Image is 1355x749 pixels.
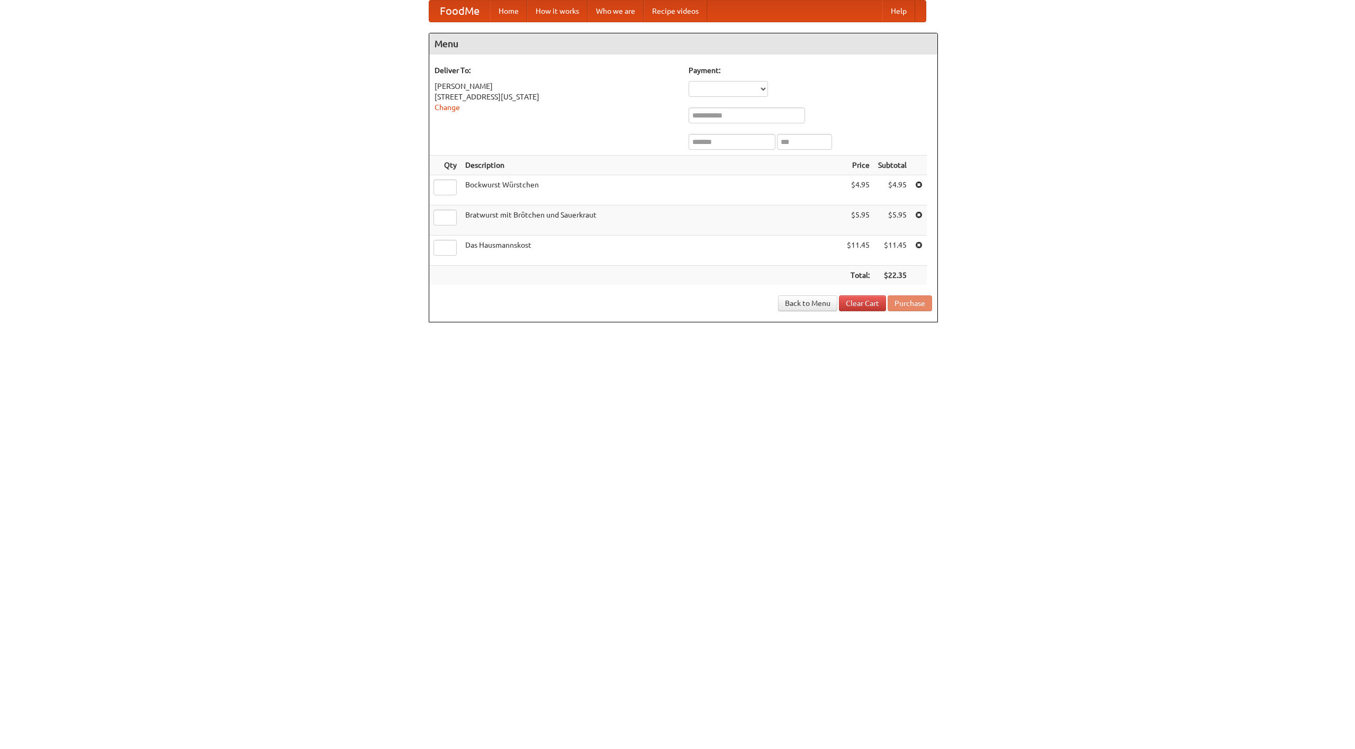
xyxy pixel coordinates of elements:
[874,266,911,285] th: $22.35
[874,236,911,266] td: $11.45
[882,1,915,22] a: Help
[778,295,837,311] a: Back to Menu
[461,205,843,236] td: Bratwurst mit Brötchen und Sauerkraut
[435,92,678,102] div: [STREET_ADDRESS][US_STATE]
[527,1,588,22] a: How it works
[461,175,843,205] td: Bockwurst Würstchen
[461,156,843,175] th: Description
[429,33,937,55] h4: Menu
[839,295,886,311] a: Clear Cart
[843,156,874,175] th: Price
[843,266,874,285] th: Total:
[843,205,874,236] td: $5.95
[490,1,527,22] a: Home
[429,1,490,22] a: FoodMe
[435,65,678,76] h5: Deliver To:
[644,1,707,22] a: Recipe videos
[429,156,461,175] th: Qty
[461,236,843,266] td: Das Hausmannskost
[843,175,874,205] td: $4.95
[874,175,911,205] td: $4.95
[689,65,932,76] h5: Payment:
[435,81,678,92] div: [PERSON_NAME]
[588,1,644,22] a: Who we are
[843,236,874,266] td: $11.45
[874,205,911,236] td: $5.95
[888,295,932,311] button: Purchase
[435,103,460,112] a: Change
[874,156,911,175] th: Subtotal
